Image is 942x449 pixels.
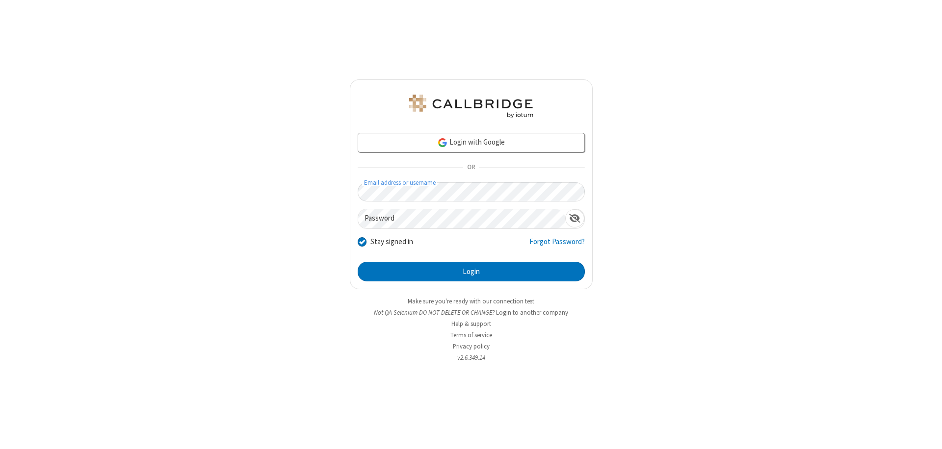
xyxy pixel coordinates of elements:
a: Privacy policy [453,342,490,350]
div: Show password [565,209,584,227]
button: Login [358,262,585,281]
li: v2.6.349.14 [350,353,593,362]
a: Forgot Password? [529,236,585,255]
input: Password [358,209,565,228]
a: Help & support [451,320,491,328]
img: QA Selenium DO NOT DELETE OR CHANGE [407,95,535,118]
button: Login to another company [496,308,568,317]
input: Email address or username [358,182,585,201]
li: Not QA Selenium DO NOT DELETE OR CHANGE? [350,308,593,317]
label: Stay signed in [370,236,413,248]
a: Login with Google [358,133,585,152]
a: Terms of service [450,331,492,339]
span: OR [463,161,479,175]
a: Make sure you're ready with our connection test [408,297,534,305]
img: google-icon.png [437,137,448,148]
